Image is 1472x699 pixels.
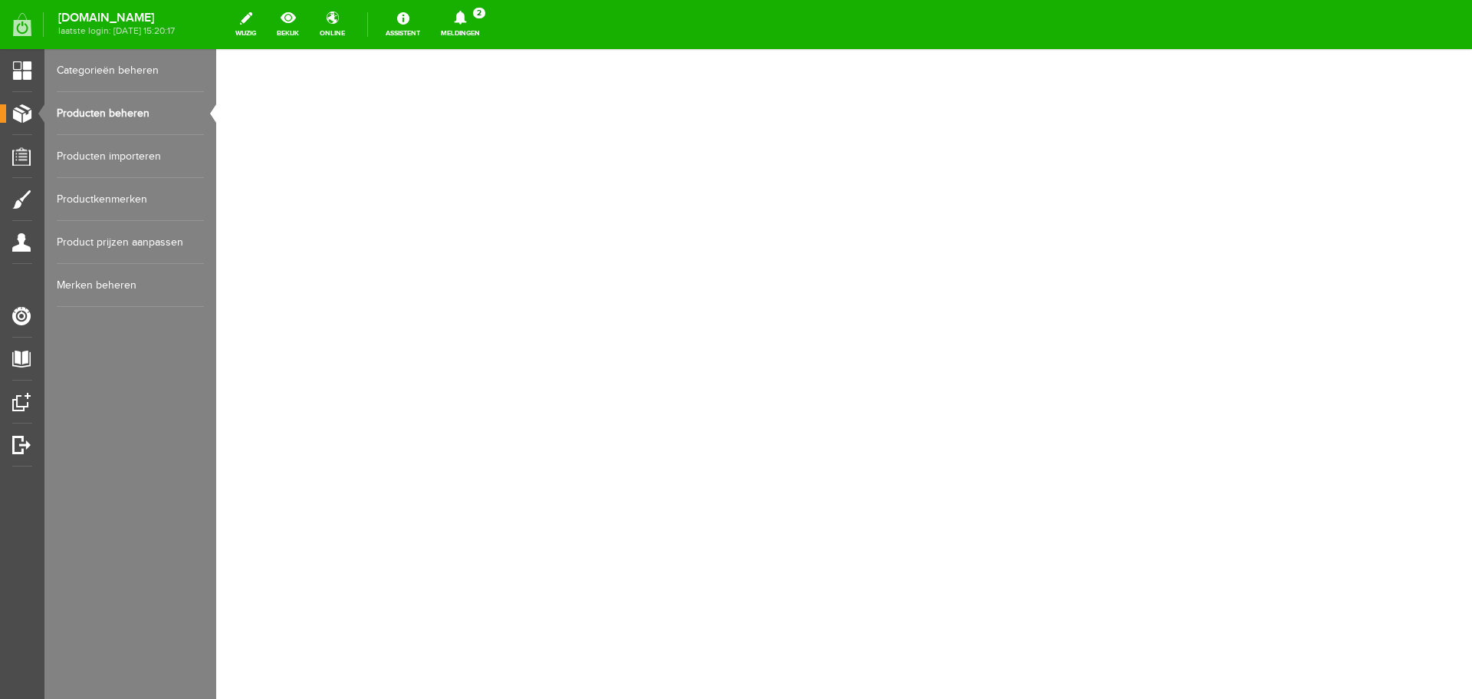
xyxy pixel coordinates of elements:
[310,8,354,41] a: online
[268,8,308,41] a: bekijk
[58,14,175,22] strong: [DOMAIN_NAME]
[57,92,204,135] a: Producten beheren
[58,27,175,35] span: laatste login: [DATE] 15:20:17
[57,49,204,92] a: Categorieën beheren
[57,264,204,307] a: Merken beheren
[57,135,204,178] a: Producten importeren
[226,8,265,41] a: wijzig
[57,221,204,264] a: Product prijzen aanpassen
[432,8,489,41] a: Meldingen2
[376,8,429,41] a: Assistent
[473,8,485,18] span: 2
[57,178,204,221] a: Productkenmerken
